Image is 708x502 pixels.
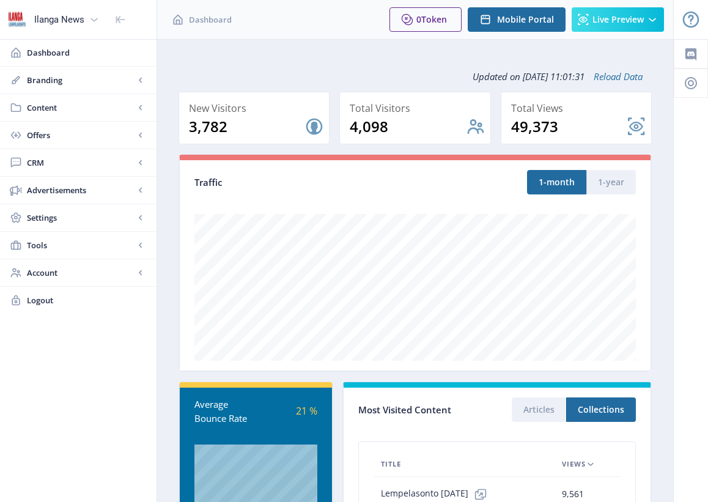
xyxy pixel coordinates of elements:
[7,10,27,29] img: 6e32966d-d278-493e-af78-9af65f0c2223.png
[27,157,135,169] span: CRM
[27,239,135,251] span: Tools
[27,267,135,279] span: Account
[592,15,644,24] span: Live Preview
[350,100,485,117] div: Total Visitors
[27,102,135,114] span: Content
[562,487,584,501] span: 9,561
[189,100,324,117] div: New Visitors
[27,184,135,196] span: Advertisements
[27,46,147,59] span: Dashboard
[27,294,147,306] span: Logout
[296,404,317,418] span: 21 %
[512,397,566,422] button: Articles
[497,15,554,24] span: Mobile Portal
[179,61,652,92] div: Updated on [DATE] 11:01:31
[566,397,636,422] button: Collections
[389,7,462,32] button: 0Token
[27,129,135,141] span: Offers
[584,70,643,83] a: Reload Data
[511,100,646,117] div: Total Views
[189,13,232,26] span: Dashboard
[511,117,627,136] div: 49,373
[350,117,465,136] div: 4,098
[189,117,304,136] div: 3,782
[572,7,664,32] button: Live Preview
[27,212,135,224] span: Settings
[562,457,586,471] span: Views
[586,170,636,194] button: 1-year
[194,397,256,425] div: Average Bounce Rate
[27,74,135,86] span: Branding
[34,6,84,33] div: Ilanga News
[194,175,415,190] div: Traffic
[527,170,586,194] button: 1-month
[421,13,447,25] span: Token
[381,457,401,471] span: Title
[468,7,566,32] button: Mobile Portal
[358,400,497,419] div: Most Visited Content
